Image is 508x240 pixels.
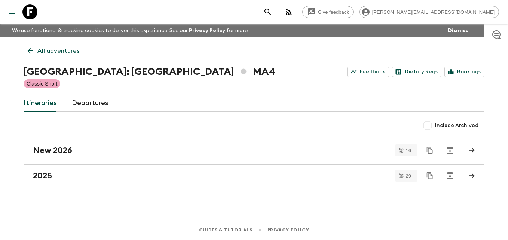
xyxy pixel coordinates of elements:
button: Duplicate [423,169,437,182]
span: Include Archived [435,122,478,129]
h2: 2025 [33,171,52,181]
a: Departures [72,94,108,112]
p: All adventures [37,46,79,55]
a: 2025 [24,164,484,187]
a: Itineraries [24,94,57,112]
a: Feedback [347,67,389,77]
span: [PERSON_NAME][EMAIL_ADDRESS][DOMAIN_NAME] [368,9,499,15]
a: Give feedback [302,6,354,18]
button: menu [4,4,19,19]
a: Dietary Reqs [392,67,441,77]
div: [PERSON_NAME][EMAIL_ADDRESS][DOMAIN_NAME] [359,6,499,18]
button: Archive [443,143,457,158]
a: Privacy Policy [189,28,225,33]
p: Classic Short [27,80,57,87]
button: Dismiss [446,25,470,36]
p: We use functional & tracking cookies to deliver this experience. See our for more. [9,24,252,37]
button: Duplicate [423,144,437,157]
h2: New 2026 [33,145,72,155]
a: Privacy Policy [267,226,309,234]
span: 29 [401,173,416,178]
button: Archive [443,168,457,183]
a: New 2026 [24,139,484,161]
a: Guides & Tutorials [199,226,253,234]
h1: [GEOGRAPHIC_DATA]: [GEOGRAPHIC_DATA] MA4 [24,64,275,79]
span: Give feedback [314,9,353,15]
a: Bookings [444,67,484,77]
span: 16 [401,148,416,153]
a: All adventures [24,43,83,58]
button: search adventures [260,4,275,19]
